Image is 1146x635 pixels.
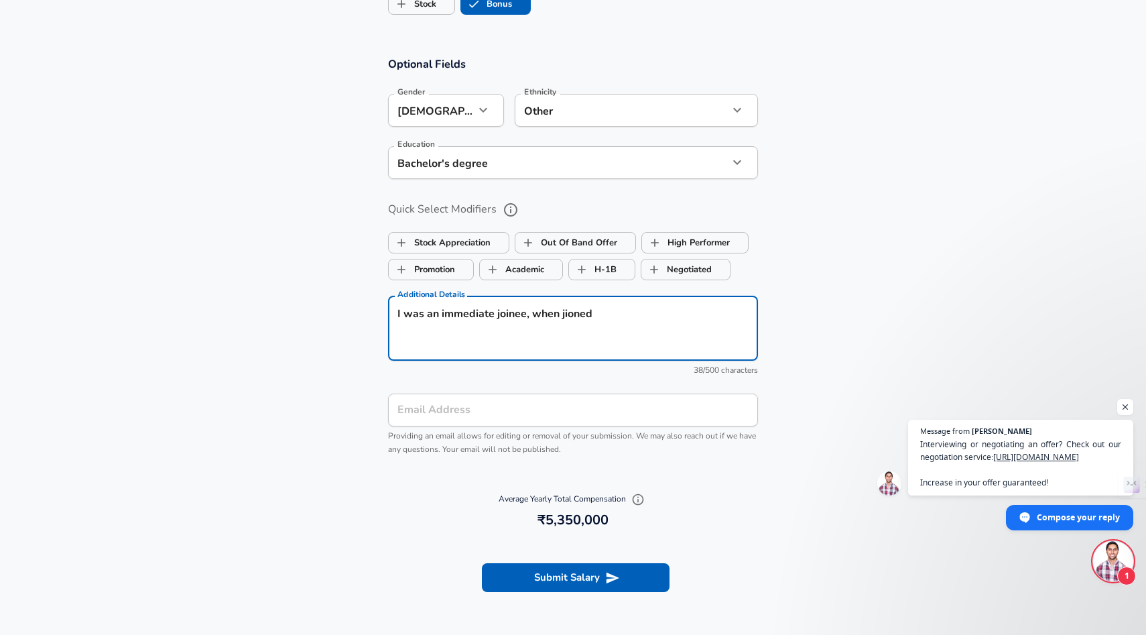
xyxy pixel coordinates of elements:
[388,198,758,221] label: Quick Select Modifiers
[389,257,414,282] span: Promotion
[397,88,425,96] label: Gender
[641,257,712,282] label: Negotiated
[642,230,667,255] span: High Performer
[524,88,556,96] label: Ethnicity
[568,259,635,280] button: H-1BH-1B
[393,510,753,531] h6: ₹5,350,000
[480,257,544,282] label: Academic
[482,563,670,591] button: Submit Salary
[388,259,474,280] button: PromotionPromotion
[642,230,730,255] label: High Performer
[397,290,465,298] label: Additional Details
[515,230,617,255] label: Out Of Band Offer
[628,489,648,510] button: Explain Total Compensation
[569,257,617,282] label: H-1B
[397,140,435,148] label: Education
[1037,506,1120,529] span: Compose your reply
[388,232,509,253] button: Stock AppreciationStock Appreciation
[389,230,414,255] span: Stock Appreciation
[515,232,636,253] button: Out Of Band OfferOut Of Band Offer
[499,494,648,504] span: Average Yearly Total Compensation
[388,146,708,179] div: Bachelor's degree
[389,257,455,282] label: Promotion
[1117,567,1136,585] span: 1
[388,94,474,127] div: [DEMOGRAPHIC_DATA]
[972,427,1032,435] span: [PERSON_NAME]
[920,438,1121,489] span: Interviewing or negotiating an offer? Check out our negotiation service: Increase in your offer g...
[515,230,541,255] span: Out Of Band Offer
[397,307,749,349] textarea: I was an immediate joinee, when jioned
[479,259,563,280] button: AcademicAcademic
[388,364,758,378] div: 38/500 characters
[641,259,730,280] button: NegotiatedNegotiated
[388,56,758,72] h3: Optional Fields
[388,394,758,426] input: team@levels.fyi
[389,230,491,255] label: Stock Appreciation
[388,430,756,455] span: Providing an email allows for editing or removal of your submission. We may also reach out if we ...
[569,257,594,282] span: H-1B
[480,257,505,282] span: Academic
[515,94,708,127] div: Other
[641,257,667,282] span: Negotiated
[920,427,970,435] span: Message from
[641,232,749,253] button: High PerformerHigh Performer
[1093,541,1133,581] div: Open chat
[499,198,522,221] button: help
